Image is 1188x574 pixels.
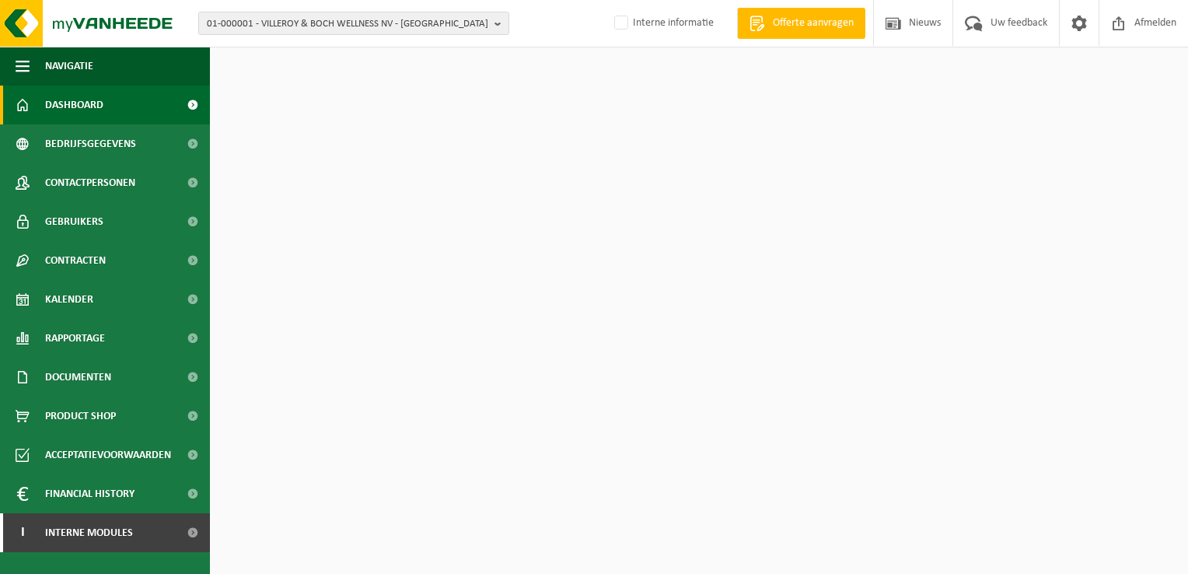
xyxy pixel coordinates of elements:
[45,241,106,280] span: Contracten
[45,47,93,86] span: Navigatie
[45,397,116,436] span: Product Shop
[45,436,171,474] span: Acceptatievoorwaarden
[45,280,93,319] span: Kalender
[611,12,714,35] label: Interne informatie
[45,202,103,241] span: Gebruikers
[45,86,103,124] span: Dashboard
[45,474,135,513] span: Financial History
[16,513,30,552] span: I
[45,319,105,358] span: Rapportage
[45,163,135,202] span: Contactpersonen
[45,124,136,163] span: Bedrijfsgegevens
[198,12,509,35] button: 01-000001 - VILLEROY & BOCH WELLNESS NV - [GEOGRAPHIC_DATA]
[737,8,865,39] a: Offerte aanvragen
[45,513,133,552] span: Interne modules
[207,12,488,36] span: 01-000001 - VILLEROY & BOCH WELLNESS NV - [GEOGRAPHIC_DATA]
[769,16,858,31] span: Offerte aanvragen
[45,358,111,397] span: Documenten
